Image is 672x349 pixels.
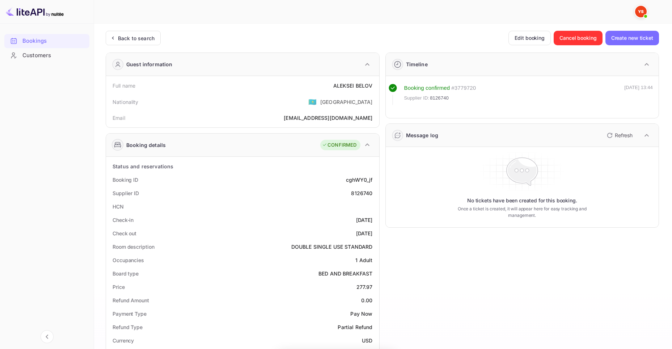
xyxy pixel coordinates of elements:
div: Occupancies [113,256,144,264]
div: Partial Refund [338,323,372,331]
div: ALEKSEI BELOV [333,82,373,89]
img: Логотип LiteAPI [6,6,64,17]
div: Room description [113,243,154,251]
div: Full name [113,82,135,89]
div: Guest information [126,60,173,68]
div: Price [113,283,125,291]
div: Currency [113,337,134,344]
div: [DATE] 13:44 [624,84,653,105]
div: Refund Amount [113,297,149,304]
div: 1 Adult [355,256,372,264]
div: [GEOGRAPHIC_DATA] [320,98,373,106]
div: Bookings [4,34,89,48]
div: [DATE] [356,216,373,224]
div: cghWY0_jf [346,176,372,184]
div: # 3779720 [451,84,476,92]
button: Cancel booking [554,31,603,45]
div: BED AND BREAKFAST [318,270,373,277]
span: United States [308,95,317,108]
div: 0.00 [361,297,373,304]
div: 277.97 [356,283,373,291]
div: Pay Now [350,310,372,318]
button: Свернуть навигацию [41,330,54,343]
img: Служба Поддержки Яндекса [635,6,647,17]
span: 8126740 [430,94,449,102]
div: Payment Type [113,310,147,318]
a: Bookings [4,34,89,47]
div: CONFIRMED [322,142,356,149]
div: Booking confirmed [404,84,450,92]
p: Once a ticket is created, it will appear here for easy tracking and management. [449,206,596,219]
div: Check out [113,230,136,237]
div: Back to search [118,34,155,42]
div: Bookings [22,37,86,45]
button: Edit booking [508,31,551,45]
div: Board type [113,270,139,277]
div: Timeline [406,60,428,68]
div: Customers [22,51,86,60]
div: Message log [406,131,439,139]
span: Supplier ID: [404,94,430,102]
p: No tickets have been created for this booking. [467,197,577,204]
div: [EMAIL_ADDRESS][DOMAIN_NAME] [284,114,372,122]
div: Customers [4,49,89,63]
button: Refresh [603,130,635,141]
a: Customers [4,49,89,62]
div: Booking details [126,141,166,149]
div: [DATE] [356,230,373,237]
div: Booking ID [113,176,138,184]
div: Refund Type [113,323,143,331]
div: Email [113,114,125,122]
div: Nationality [113,98,139,106]
div: USD [362,337,372,344]
button: Create new ticket [605,31,659,45]
div: DOUBLE SINGLE USE STANDARD [291,243,373,251]
p: Refresh [615,131,633,139]
div: HCN [113,203,124,210]
div: Supplier ID [113,189,139,197]
div: Check-in [113,216,134,224]
div: 8126740 [351,189,372,197]
div: Status and reservations [113,163,173,170]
